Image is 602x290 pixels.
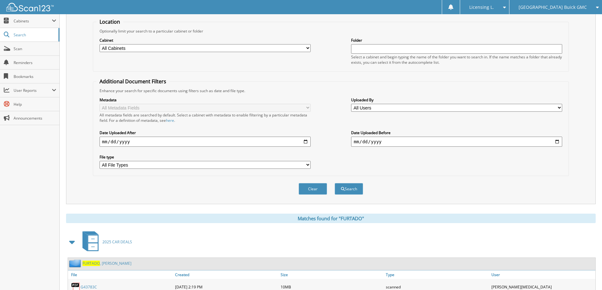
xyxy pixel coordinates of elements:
div: All metadata fields are searched by default. Select a cabinet with metadata to enable filtering b... [100,112,311,123]
iframe: Chat Widget [570,260,602,290]
span: Licensing L. [469,5,494,9]
span: Announcements [14,115,56,121]
label: Folder [351,38,562,43]
a: 2025 CAR DEALS [79,229,132,254]
label: Date Uploaded Before [351,130,562,135]
a: User [490,270,595,279]
label: Uploaded By [351,97,562,103]
legend: Additional Document Filters [96,78,169,85]
span: FURTADO [82,261,100,266]
a: Type [384,270,490,279]
a: FURTADO, [PERSON_NAME] [82,261,131,266]
span: Search [14,32,55,38]
button: Search [335,183,363,195]
a: G43783C [81,284,97,290]
span: Scan [14,46,56,51]
span: User Reports [14,88,52,93]
div: Optionally limit your search to a particular cabinet or folder [96,28,565,34]
div: Matches found for "FURTADO" [66,214,596,223]
span: Reminders [14,60,56,65]
label: File type [100,154,311,160]
span: Bookmarks [14,74,56,79]
legend: Location [96,18,123,25]
span: Help [14,102,56,107]
input: end [351,137,562,147]
a: here [166,118,174,123]
span: [GEOGRAPHIC_DATA] Buick GMC [519,5,587,9]
img: folder2.png [69,259,82,267]
span: 2025 CAR DEALS [102,239,132,245]
label: Metadata [100,97,311,103]
a: Size [279,270,385,279]
span: Cabinets [14,18,52,24]
button: Clear [299,183,327,195]
a: Created [173,270,279,279]
label: Date Uploaded After [100,130,311,135]
input: start [100,137,311,147]
div: Enhance your search for specific documents using filters such as date and file type. [96,88,565,93]
label: Cabinet [100,38,311,43]
img: scan123-logo-white.svg [6,3,54,11]
a: File [68,270,173,279]
div: Select a cabinet and begin typing the name of the folder you want to search in. If the name match... [351,54,562,65]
